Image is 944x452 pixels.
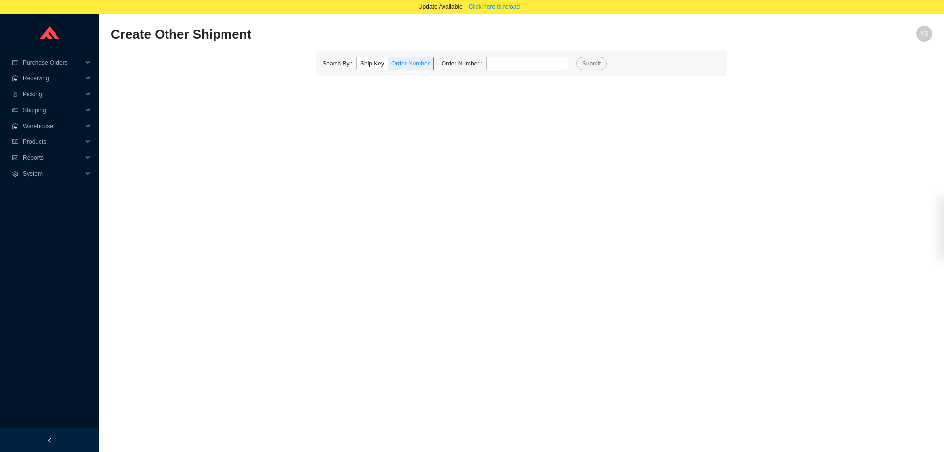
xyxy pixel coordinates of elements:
span: Ship Key [360,60,384,67]
button: Submit [576,57,607,70]
span: Purchase Orders [23,55,82,70]
span: System [23,166,82,182]
span: read [12,139,19,145]
span: credit-card [12,60,19,65]
span: left [47,437,53,443]
span: Shipping [23,102,82,118]
span: YS [920,26,928,42]
span: Products [23,134,82,150]
span: Order Number [391,60,430,67]
span: Warehouse [23,118,82,134]
span: Click here to reload [469,2,520,12]
label: Search By [322,57,356,70]
span: fund [12,155,19,161]
span: setting [12,171,19,177]
span: Reports [23,150,82,166]
h2: Create Other Shipment [111,26,727,43]
span: Picking [23,86,82,102]
label: Order Number [442,57,486,70]
span: Receiving [23,70,82,86]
